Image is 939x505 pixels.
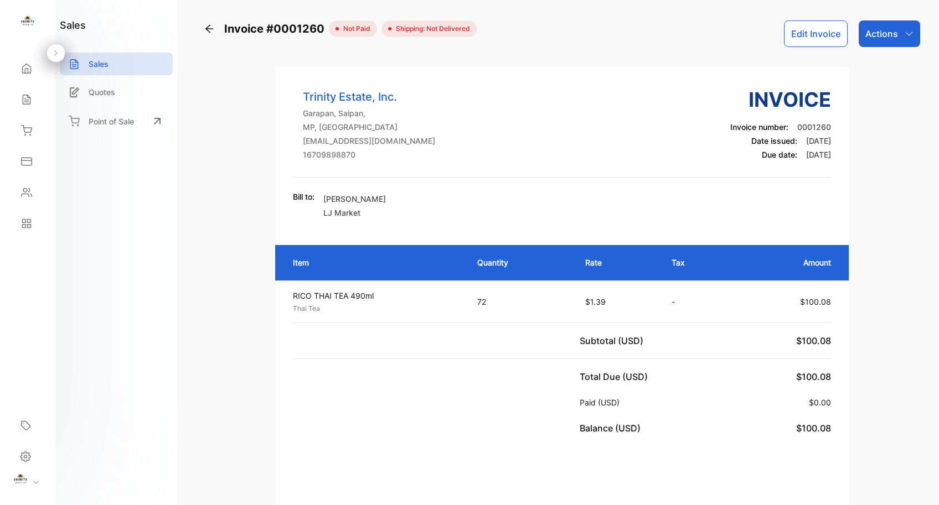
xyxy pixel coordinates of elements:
h3: Invoice [730,85,831,114]
a: Quotes [60,81,173,103]
span: $100.08 [796,423,831,434]
p: RICO THAI TEA 490ml [293,290,457,301]
span: Invoice #0001260 [224,20,329,37]
p: 72 [477,296,563,308]
span: [DATE] [806,150,831,159]
p: Total Due (USD) [580,370,652,383]
p: [EMAIL_ADDRESS][DOMAIN_NAME] [303,135,435,147]
p: Point of Sale [89,116,134,127]
span: $100.08 [796,335,831,346]
p: Tax [672,257,721,268]
p: Quotes [89,86,115,98]
p: Trinity Estate, Inc. [303,88,435,105]
p: Garapan, Saipan, [303,107,435,119]
img: profile [12,472,29,489]
h1: sales [60,18,86,33]
a: Point of Sale [60,109,173,133]
span: not paid [339,24,370,34]
span: $0.00 [809,398,831,407]
p: Actions [865,27,898,40]
p: Thai Tea [293,304,457,314]
a: Sales [60,53,173,75]
p: Paid (USD) [580,397,624,408]
span: Shipping: Not Delivered [391,24,470,34]
span: Invoice number: [730,122,788,132]
p: Rate [585,257,649,268]
span: Due date: [762,150,797,159]
p: MP, [GEOGRAPHIC_DATA] [303,121,435,133]
button: Edit Invoice [784,20,848,47]
img: logo [19,14,36,31]
p: Sales [89,58,109,70]
p: Item [293,257,455,268]
p: Subtotal (USD) [580,334,648,347]
span: $1.39 [585,297,606,306]
span: [DATE] [806,136,831,145]
button: Actions [859,20,920,47]
p: [PERSON_NAME] [323,193,386,205]
p: LJ Market [323,207,386,218]
p: Quantity [477,257,563,268]
p: 16709898870 [303,149,435,160]
p: Amount [743,257,831,268]
p: Bill to: [293,191,314,202]
p: - [672,296,721,308]
span: Date issued: [751,136,797,145]
span: $100.08 [796,371,831,382]
span: $100.08 [800,297,831,306]
span: 0001260 [797,122,831,132]
p: Balance (USD) [580,421,645,435]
